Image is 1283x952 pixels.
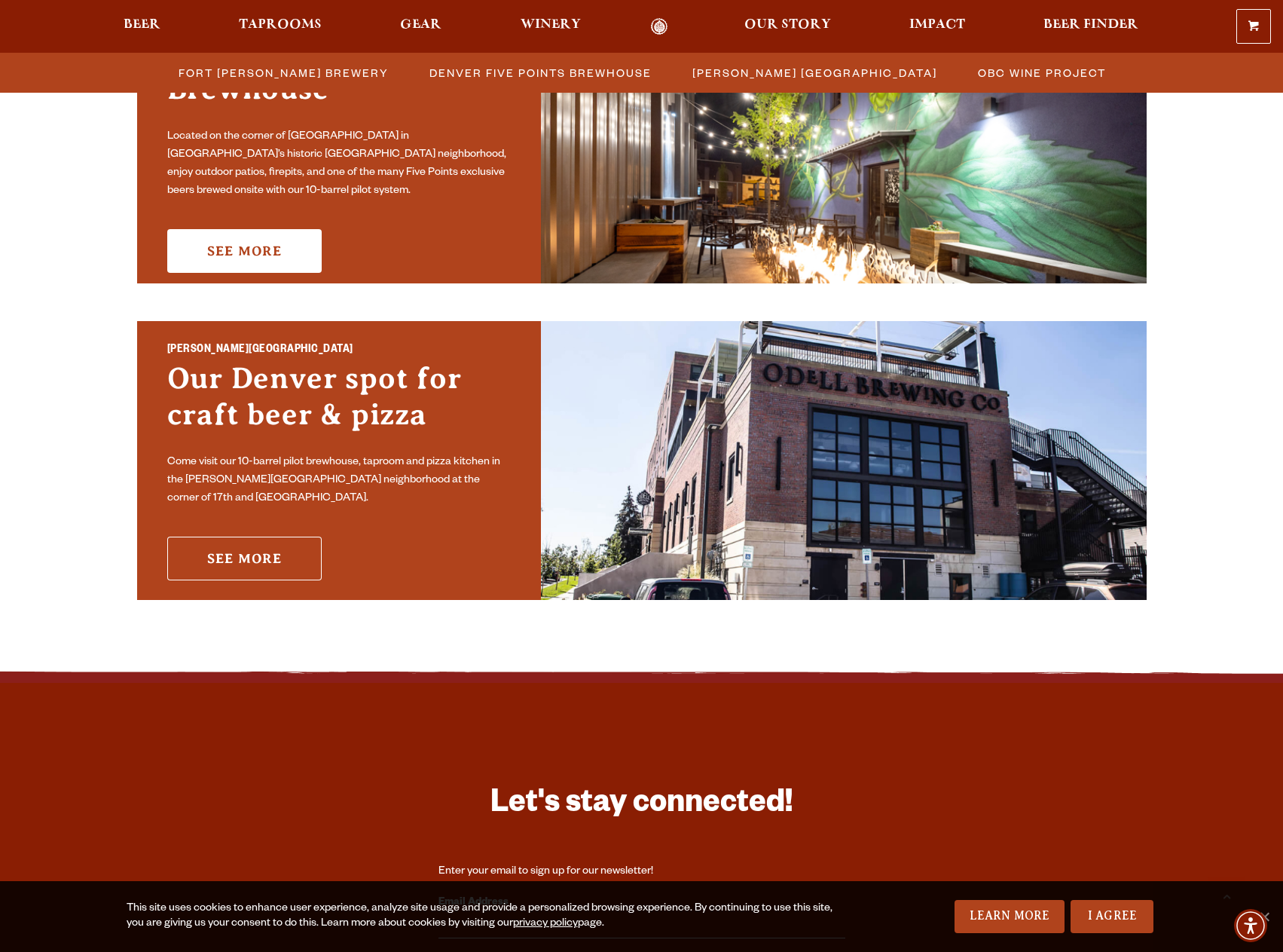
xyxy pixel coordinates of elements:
[167,360,511,448] h3: Our Denver spot for craft beer & pizza
[900,18,975,35] a: Impact
[521,19,581,31] span: Winery
[438,865,845,880] div: Enter your email to sign up for our newsletter!
[167,537,322,580] a: See More
[400,19,441,31] span: Gear
[511,18,591,35] a: Winery
[978,62,1106,84] span: OBC Wine Project
[692,62,937,84] span: [PERSON_NAME] [GEOGRAPHIC_DATA]
[167,128,511,201] p: Located on the corner of [GEOGRAPHIC_DATA] in [GEOGRAPHIC_DATA]’s historic [GEOGRAPHIC_DATA] neig...
[744,19,831,31] span: Our Story
[969,62,1113,84] a: OBC Wine Project
[420,62,659,84] a: Denver Five Points Brewhouse
[1043,19,1138,31] span: Beer Finder
[167,454,511,508] p: Come visit our 10-barrel pilot brewhouse, taproom and pizza kitchen in the [PERSON_NAME][GEOGRAPH...
[179,62,389,84] span: Fort [PERSON_NAME] Brewery
[683,62,945,84] a: [PERSON_NAME] [GEOGRAPHIC_DATA]
[631,18,688,35] a: Odell Home
[429,62,652,84] span: Denver Five Points Brewhouse
[167,229,322,273] a: See More
[170,62,396,84] a: Fort [PERSON_NAME] Brewery
[955,900,1065,933] a: Learn More
[167,341,511,360] h2: [PERSON_NAME][GEOGRAPHIC_DATA]
[1234,909,1267,942] div: Accessibility Menu
[127,901,851,932] div: This site uses cookies to enhance user experience, analyze site usage and provide a personalized ...
[513,918,578,930] a: privacy policy
[541,5,1147,283] img: Promo Card Aria Label'
[1071,900,1153,933] a: I Agree
[229,18,331,35] a: Taprooms
[124,19,160,31] span: Beer
[239,19,322,31] span: Taprooms
[541,321,1147,600] img: Sloan’s Lake Brewhouse'
[390,18,451,35] a: Gear
[114,18,170,35] a: Beer
[1034,18,1148,35] a: Beer Finder
[735,18,841,35] a: Our Story
[1208,877,1245,914] a: Scroll to top
[909,19,965,31] span: Impact
[438,784,845,828] h3: Let's stay connected!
